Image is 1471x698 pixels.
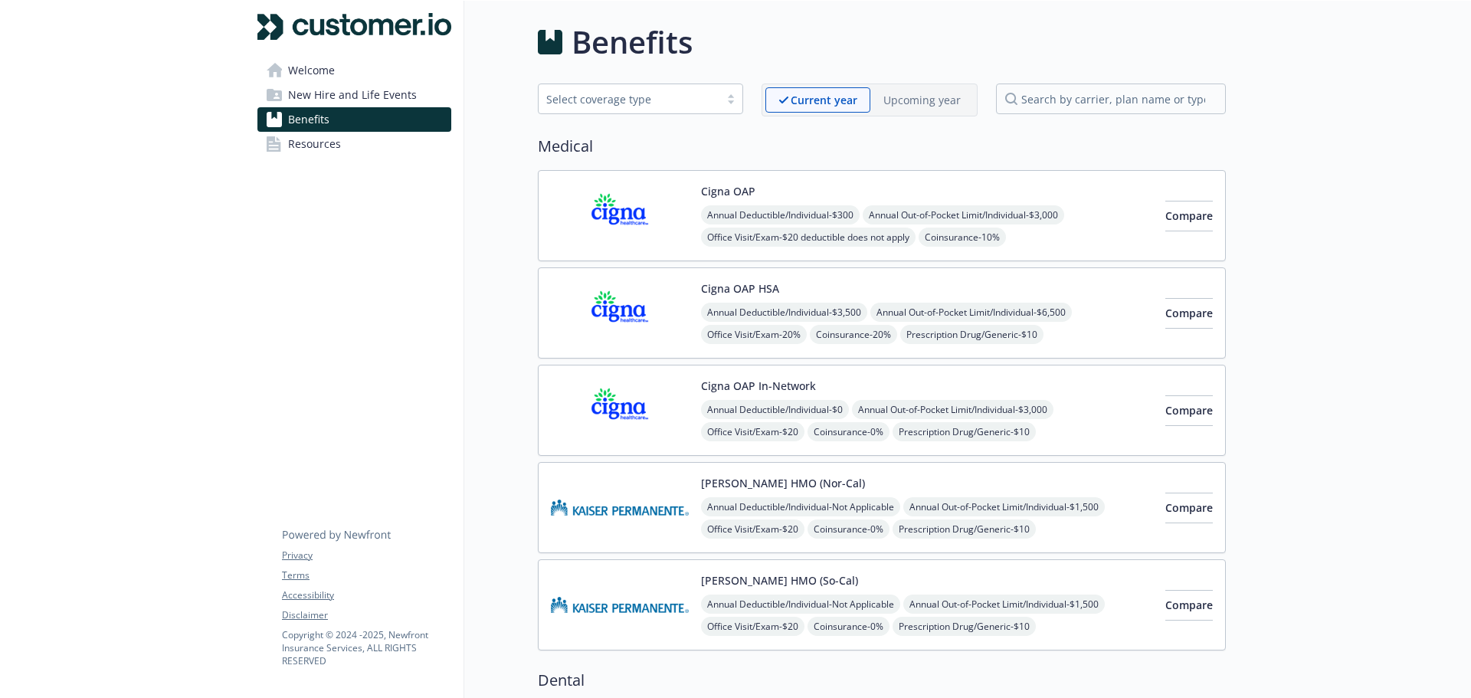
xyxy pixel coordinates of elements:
span: Compare [1165,403,1213,418]
button: Compare [1165,493,1213,523]
img: Kaiser Permanente Insurance Company carrier logo [551,572,689,637]
button: Cigna OAP In-Network [701,378,816,394]
input: search by carrier, plan name or type [996,84,1226,114]
span: Annual Out-of-Pocket Limit/Individual - $6,500 [870,303,1072,322]
img: CIGNA carrier logo [551,378,689,443]
span: Office Visit/Exam - $20 deductible does not apply [701,228,916,247]
span: Office Visit/Exam - $20 [701,617,804,636]
span: Office Visit/Exam - 20% [701,325,807,344]
button: Cigna OAP HSA [701,280,779,297]
span: Coinsurance - 0% [808,519,889,539]
span: Prescription Drug/Generic - $10 [900,325,1043,344]
a: Accessibility [282,588,450,602]
a: New Hire and Life Events [257,83,451,107]
span: Compare [1165,306,1213,320]
span: Annual Deductible/Individual - $300 [701,205,860,224]
button: Cigna OAP [701,183,755,199]
span: Annual Out-of-Pocket Limit/Individual - $1,500 [903,497,1105,516]
span: Prescription Drug/Generic - $10 [893,617,1036,636]
span: Annual Deductible/Individual - $3,500 [701,303,867,322]
span: Coinsurance - 10% [919,228,1006,247]
a: Resources [257,132,451,156]
span: New Hire and Life Events [288,83,417,107]
span: Compare [1165,208,1213,223]
span: Prescription Drug/Generic - $10 [893,519,1036,539]
span: Annual Deductible/Individual - Not Applicable [701,595,900,614]
button: Compare [1165,395,1213,426]
span: Compare [1165,598,1213,612]
span: Coinsurance - 20% [810,325,897,344]
h2: Dental [538,669,1226,692]
img: CIGNA carrier logo [551,183,689,248]
span: Annual Out-of-Pocket Limit/Individual - $3,000 [863,205,1064,224]
span: Benefits [288,107,329,132]
span: Office Visit/Exam - $20 [701,519,804,539]
span: Prescription Drug/Generic - $10 [893,422,1036,441]
p: Upcoming year [883,92,961,108]
span: Coinsurance - 0% [808,617,889,636]
button: Compare [1165,201,1213,231]
a: Privacy [282,549,450,562]
span: Annual Deductible/Individual - $0 [701,400,849,419]
img: CIGNA carrier logo [551,280,689,346]
h2: Medical [538,135,1226,158]
p: Current year [791,92,857,108]
button: [PERSON_NAME] HMO (Nor-Cal) [701,475,865,491]
span: Welcome [288,58,335,83]
button: [PERSON_NAME] HMO (So-Cal) [701,572,858,588]
span: Annual Out-of-Pocket Limit/Individual - $1,500 [903,595,1105,614]
a: Terms [282,569,450,582]
div: Select coverage type [546,91,712,107]
span: Annual Deductible/Individual - Not Applicable [701,497,900,516]
span: Office Visit/Exam - $20 [701,422,804,441]
img: Kaiser Permanente Insurance Company carrier logo [551,475,689,540]
a: Welcome [257,58,451,83]
h1: Benefits [572,19,693,65]
span: Compare [1165,500,1213,515]
button: Compare [1165,298,1213,329]
a: Benefits [257,107,451,132]
span: Coinsurance - 0% [808,422,889,441]
span: Annual Out-of-Pocket Limit/Individual - $3,000 [852,400,1053,419]
a: Disclaimer [282,608,450,622]
p: Copyright © 2024 - 2025 , Newfront Insurance Services, ALL RIGHTS RESERVED [282,628,450,667]
button: Compare [1165,590,1213,621]
span: Resources [288,132,341,156]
